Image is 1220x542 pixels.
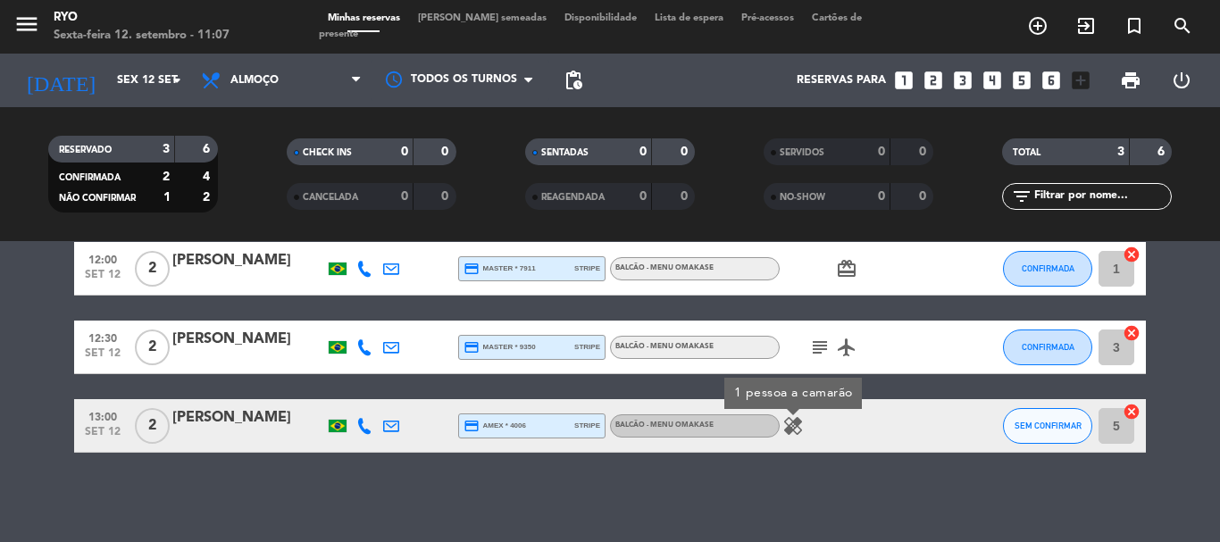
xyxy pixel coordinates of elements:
span: Almoço [230,74,279,87]
span: 12:30 [80,327,125,347]
span: set 12 [80,347,125,368]
strong: 0 [639,146,647,158]
div: [PERSON_NAME] [172,406,324,429]
span: 2 [135,251,170,287]
span: [PERSON_NAME] semeadas [409,13,556,23]
span: Minhas reservas [319,13,409,23]
span: TOTAL [1013,148,1040,157]
strong: 0 [681,146,691,158]
div: [PERSON_NAME] [172,249,324,272]
span: RESERVADO [59,146,112,154]
span: NÃO CONFIRMAR [59,194,136,203]
i: healing [782,415,804,437]
strong: 4 [203,171,213,183]
strong: 0 [681,190,691,203]
button: CONFIRMADA [1003,251,1092,287]
i: add_circle_outline [1027,15,1049,37]
strong: 0 [639,190,647,203]
i: menu [13,11,40,38]
span: master * 7911 [464,261,536,277]
strong: 6 [1157,146,1168,158]
i: credit_card [464,418,480,434]
i: looks_6 [1040,69,1063,92]
span: stripe [574,263,600,274]
i: exit_to_app [1075,15,1097,37]
strong: 0 [441,190,452,203]
button: CONFIRMADA [1003,329,1092,365]
i: looks_5 [1010,69,1033,92]
span: SEM CONFIRMAR [1015,421,1082,430]
i: cancel [1123,246,1141,263]
span: 2 [135,408,170,444]
span: SENTADAS [541,148,589,157]
span: REAGENDADA [541,193,605,202]
span: Cartões de presente [319,13,862,39]
i: filter_list [1011,186,1032,207]
span: BALCÃO - Menu Omakase [615,421,714,429]
strong: 0 [878,146,885,158]
span: CONFIRMADA [59,173,121,182]
span: CHECK INS [303,148,352,157]
span: print [1120,70,1141,91]
i: airplanemode_active [836,337,857,358]
span: Lista de espera [646,13,732,23]
span: pending_actions [563,70,584,91]
i: card_giftcard [836,258,857,279]
span: Reservas para [797,74,886,87]
strong: 0 [441,146,452,158]
strong: 6 [203,143,213,155]
i: turned_in_not [1124,15,1145,37]
span: Disponibilidade [556,13,646,23]
span: Pré-acessos [732,13,803,23]
i: power_settings_new [1171,70,1192,91]
span: 2 [135,329,170,365]
i: looks_two [922,69,945,92]
span: set 12 [80,426,125,446]
span: master * 9350 [464,339,536,355]
span: stripe [574,420,600,431]
i: arrow_drop_down [166,70,188,91]
span: set 12 [80,269,125,289]
i: cancel [1123,403,1141,421]
span: NO-SHOW [780,193,825,202]
div: Ryo [54,9,230,27]
strong: 0 [919,146,930,158]
div: 1 pessoa a camarão [724,378,862,409]
i: subject [809,337,831,358]
div: LOG OUT [1156,54,1207,107]
div: [PERSON_NAME] [172,328,324,351]
button: SEM CONFIRMAR [1003,408,1092,444]
strong: 0 [401,190,408,203]
span: CANCELADA [303,193,358,202]
span: BALCÃO - Menu Omakase [615,264,714,271]
span: CONFIRMADA [1022,263,1074,273]
i: credit_card [464,261,480,277]
i: search [1172,15,1193,37]
strong: 2 [163,171,170,183]
strong: 3 [1117,146,1124,158]
strong: 0 [919,190,930,203]
span: BALCÃO - Menu Omakase [615,343,714,350]
strong: 2 [203,191,213,204]
span: 13:00 [80,405,125,426]
div: Sexta-feira 12. setembro - 11:07 [54,27,230,45]
i: add_box [1069,69,1092,92]
span: stripe [574,341,600,353]
i: credit_card [464,339,480,355]
span: amex * 4006 [464,418,526,434]
span: CONFIRMADA [1022,342,1074,352]
i: looks_4 [981,69,1004,92]
i: cancel [1123,324,1141,342]
i: looks_one [892,69,915,92]
input: Filtrar por nome... [1032,187,1171,206]
span: SERVIDOS [780,148,824,157]
strong: 3 [163,143,170,155]
strong: 0 [401,146,408,158]
strong: 0 [878,190,885,203]
i: [DATE] [13,61,108,100]
span: 12:00 [80,248,125,269]
i: looks_3 [951,69,974,92]
button: menu [13,11,40,44]
strong: 1 [163,191,171,204]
